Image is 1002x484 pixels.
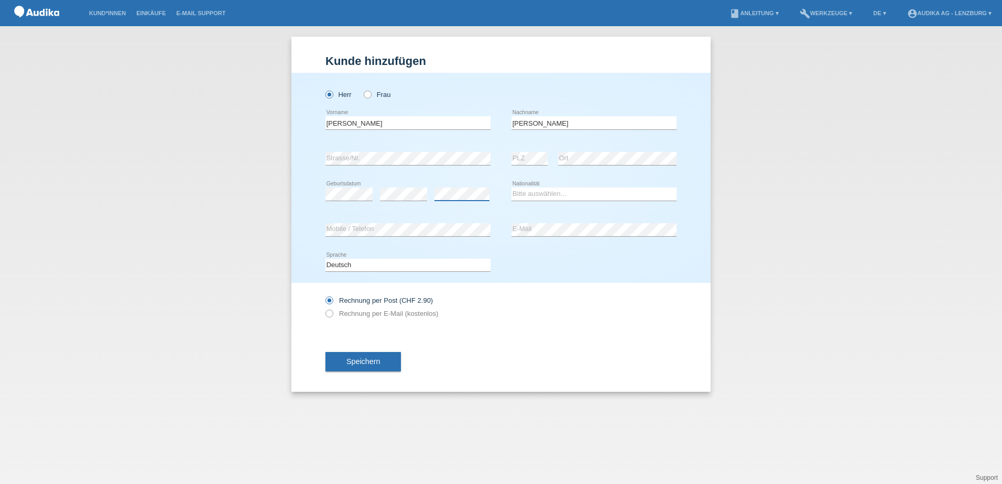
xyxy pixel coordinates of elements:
input: Herr [325,91,332,97]
label: Rechnung per Post (CHF 2.90) [325,296,433,304]
input: Rechnung per E-Mail (kostenlos) [325,310,332,323]
i: build [800,8,810,19]
span: Speichern [346,357,380,366]
label: Frau [364,91,390,98]
input: Rechnung per Post (CHF 2.90) [325,296,332,310]
a: bookAnleitung ▾ [724,10,783,16]
label: Rechnung per E-Mail (kostenlos) [325,310,438,317]
a: E-Mail Support [171,10,231,16]
label: Herr [325,91,352,98]
a: buildWerkzeuge ▾ [794,10,858,16]
a: POS — MF Group [10,20,63,28]
i: account_circle [907,8,918,19]
a: account_circleAudika AG - Lenzburg ▾ [902,10,997,16]
a: Einkäufe [131,10,171,16]
button: Speichern [325,352,401,372]
a: DE ▾ [868,10,891,16]
i: book [729,8,740,19]
a: Kund*innen [84,10,131,16]
h1: Kunde hinzufügen [325,54,677,68]
a: Support [976,474,998,481]
input: Frau [364,91,371,97]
